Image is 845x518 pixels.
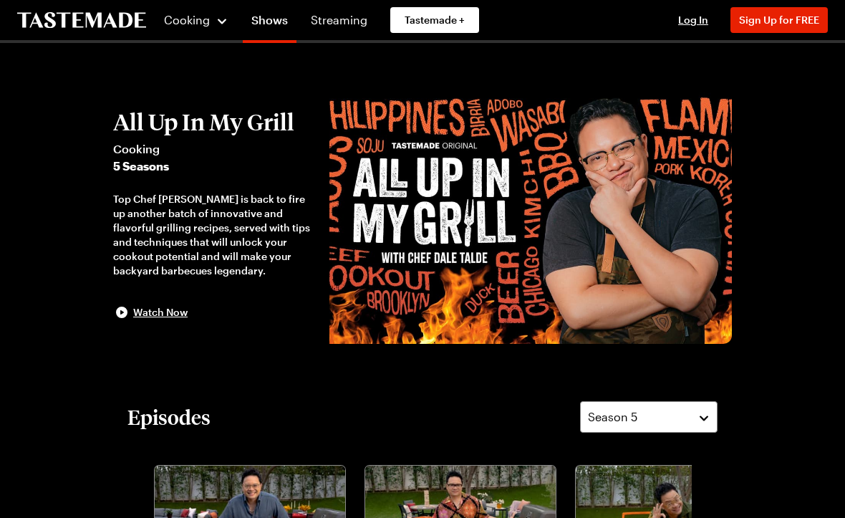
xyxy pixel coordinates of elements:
img: All Up In My Grill [329,86,732,344]
button: Sign Up for FREE [730,7,828,33]
button: Log In [665,13,722,27]
span: 5 Seasons [113,158,315,175]
a: Shows [243,3,296,43]
span: Tastemade + [405,13,465,27]
h2: Episodes [127,404,211,430]
span: Sign Up for FREE [739,14,819,26]
span: Watch Now [133,305,188,320]
span: Log In [678,14,708,26]
div: Top Chef [PERSON_NAME] is back to fire up another batch of innovative and flavorful grilling reci... [113,192,315,278]
a: To Tastemade Home Page [17,12,146,29]
span: Cooking [164,13,210,27]
button: Cooking [163,3,228,37]
span: Cooking [113,140,315,158]
button: All Up In My GrillCooking5 SeasonsTop Chef [PERSON_NAME] is back to fire up another batch of inno... [113,109,315,321]
a: Tastemade + [390,7,479,33]
h2: All Up In My Grill [113,109,315,135]
button: Season 5 [580,401,718,433]
span: Season 5 [588,408,637,426]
